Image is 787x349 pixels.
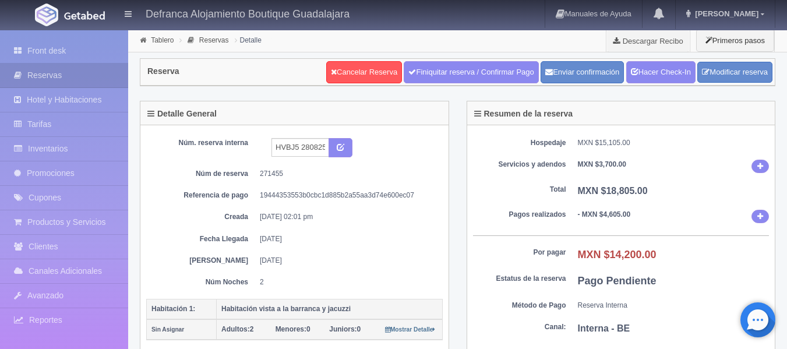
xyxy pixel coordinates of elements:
[404,61,538,83] a: Finiquitar reserva / Confirmar Pago
[473,274,566,284] dt: Estatus de la reserva
[578,138,770,148] dd: MXN $15,105.00
[151,305,195,313] b: Habitación 1:
[155,138,248,148] dt: Núm. reserva interna
[155,191,248,200] dt: Referencia de pago
[260,256,434,266] dd: [DATE]
[606,29,690,52] a: Descargar Recibo
[260,277,434,287] dd: 2
[151,326,184,333] small: Sin Asignar
[578,210,631,218] b: - MXN $4,605.00
[578,275,657,287] b: Pago Pendiente
[35,3,58,26] img: Getabed
[217,299,443,319] th: Habitación vista a la barranca y jacuzzi
[276,325,306,333] strong: Menores:
[151,36,174,44] a: Tablero
[541,61,624,83] button: Enviar confirmación
[260,234,434,244] dd: [DATE]
[155,169,248,179] dt: Núm de reserva
[696,29,774,52] button: Primeros pasos
[326,61,402,83] a: Cancelar Reserva
[578,160,626,168] b: MXN $3,700.00
[64,11,105,20] img: Getabed
[276,325,310,333] span: 0
[329,325,361,333] span: 0
[155,212,248,222] dt: Creada
[473,248,566,258] dt: Por pagar
[473,138,566,148] dt: Hospedaje
[578,323,630,333] b: Interna - BE
[474,110,573,118] h4: Resumen de la reserva
[578,301,770,311] dd: Reserva Interna
[626,61,696,83] a: Hacer Check-In
[221,325,253,333] span: 2
[473,210,566,220] dt: Pagos realizados
[697,62,772,83] a: Modificar reserva
[260,212,434,222] dd: [DATE] 02:01 pm
[473,301,566,311] dt: Método de Pago
[329,325,357,333] strong: Juniors:
[385,325,436,333] a: Mostrar Detalle
[146,6,350,20] h4: Defranca Alojamiento Boutique Guadalajara
[473,185,566,195] dt: Total
[260,191,434,200] dd: 19444353553b0cbc1d885b2a55aa3d74e600ec07
[147,110,217,118] h4: Detalle General
[221,325,250,333] strong: Adultos:
[260,169,434,179] dd: 271455
[232,34,264,45] li: Detalle
[155,256,248,266] dt: [PERSON_NAME]
[578,249,657,260] b: MXN $14,200.00
[385,326,436,333] small: Mostrar Detalle
[155,277,248,287] dt: Núm Noches
[692,9,758,18] span: [PERSON_NAME]
[147,67,179,76] h4: Reserva
[155,234,248,244] dt: Fecha Llegada
[473,322,566,332] dt: Canal:
[473,160,566,170] dt: Servicios y adendos
[578,186,648,196] b: MXN $18,805.00
[199,36,229,44] a: Reservas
